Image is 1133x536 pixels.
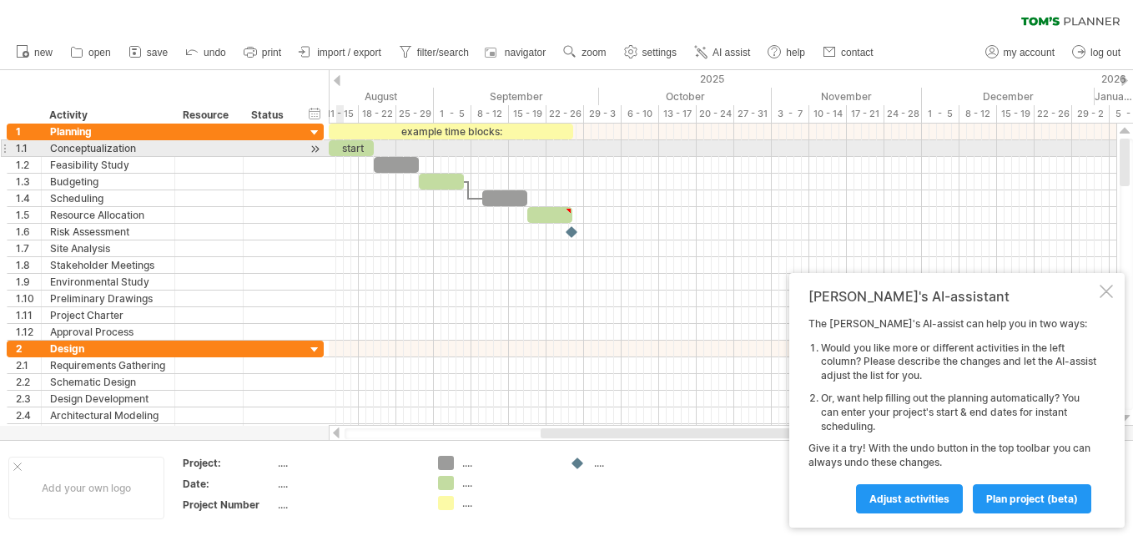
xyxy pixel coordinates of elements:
[34,47,53,58] span: new
[417,47,469,58] span: filter/search
[482,42,551,63] a: navigator
[16,124,41,139] div: 1
[16,140,41,156] div: 1.1
[509,105,546,123] div: 15 - 19
[278,477,418,491] div: ....
[16,374,41,390] div: 2.2
[559,42,611,63] a: zoom
[922,88,1095,105] div: December 2025
[16,407,41,423] div: 2.4
[471,105,509,123] div: 8 - 12
[981,42,1060,63] a: my account
[276,88,434,105] div: August 2025
[772,88,922,105] div: November 2025
[50,240,166,256] div: Site Analysis
[50,190,166,206] div: Scheduling
[147,47,168,58] span: save
[959,105,997,123] div: 8 - 12
[841,47,874,58] span: contact
[50,257,166,273] div: Stakeholder Meetings
[922,105,959,123] div: 1 - 5
[50,391,166,407] div: Design Development
[16,207,41,223] div: 1.5
[8,457,164,519] div: Add your own logo
[16,341,41,356] div: 2
[1090,47,1120,58] span: log out
[818,42,879,63] a: contact
[396,105,434,123] div: 25 - 29
[1035,105,1072,123] div: 22 - 26
[317,47,381,58] span: import / export
[16,424,41,440] div: 2.5
[546,105,584,123] div: 22 - 26
[594,456,685,470] div: ....
[847,105,884,123] div: 17 - 21
[599,88,772,105] div: October 2025
[808,288,1096,305] div: [PERSON_NAME]'s AI-assistant
[16,224,41,240] div: 1.6
[16,190,41,206] div: 1.4
[239,42,286,63] a: print
[16,257,41,273] div: 1.8
[869,493,949,505] span: Adjust activities
[462,476,553,490] div: ....
[16,324,41,340] div: 1.12
[1004,47,1055,58] span: my account
[359,105,396,123] div: 18 - 22
[183,498,274,512] div: Project Number
[321,105,359,123] div: 11 - 15
[16,291,41,306] div: 1.10
[582,47,606,58] span: zoom
[809,105,847,123] div: 10 - 14
[690,42,755,63] a: AI assist
[821,392,1096,433] li: Or, want help filling out the planning automatically? You can enter your project's start & end da...
[50,157,166,173] div: Feasibility Study
[278,456,418,470] div: ....
[16,357,41,373] div: 2.1
[434,105,471,123] div: 1 - 5
[620,42,682,63] a: settings
[856,484,963,513] a: Adjust activities
[204,47,226,58] span: undo
[16,157,41,173] div: 1.2
[50,274,166,290] div: Environmental Study
[251,107,288,124] div: Status
[50,224,166,240] div: Risk Assessment
[16,274,41,290] div: 1.9
[181,42,231,63] a: undo
[50,324,166,340] div: Approval Process
[16,391,41,407] div: 2.3
[50,407,166,423] div: Architectural Modeling
[12,42,58,63] a: new
[884,105,922,123] div: 24 - 28
[659,105,697,123] div: 13 - 17
[642,47,677,58] span: settings
[1072,105,1110,123] div: 29 - 2
[88,47,111,58] span: open
[986,493,1078,505] span: plan project (beta)
[16,307,41,323] div: 1.11
[16,240,41,256] div: 1.7
[66,42,116,63] a: open
[124,42,173,63] a: save
[50,357,166,373] div: Requirements Gathering
[183,477,274,491] div: Date:
[329,140,374,156] div: start
[50,291,166,306] div: Preliminary Drawings
[821,341,1096,383] li: Would you like more or different activities in the left column? Please describe the changes and l...
[329,124,573,139] div: example time blocks:
[584,105,622,123] div: 29 - 3
[307,140,323,158] div: scroll to activity
[505,47,546,58] span: navigator
[49,107,165,124] div: Activity
[973,484,1091,513] a: plan project (beta)
[16,174,41,190] div: 1.3
[50,207,166,223] div: Resource Allocation
[462,496,553,510] div: ....
[434,88,599,105] div: September 2025
[622,105,659,123] div: 6 - 10
[772,105,809,123] div: 3 - 7
[734,105,772,123] div: 27 - 31
[808,317,1096,513] div: The [PERSON_NAME]'s AI-assist can help you in two ways: Give it a try! With the undo button in th...
[278,498,418,512] div: ....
